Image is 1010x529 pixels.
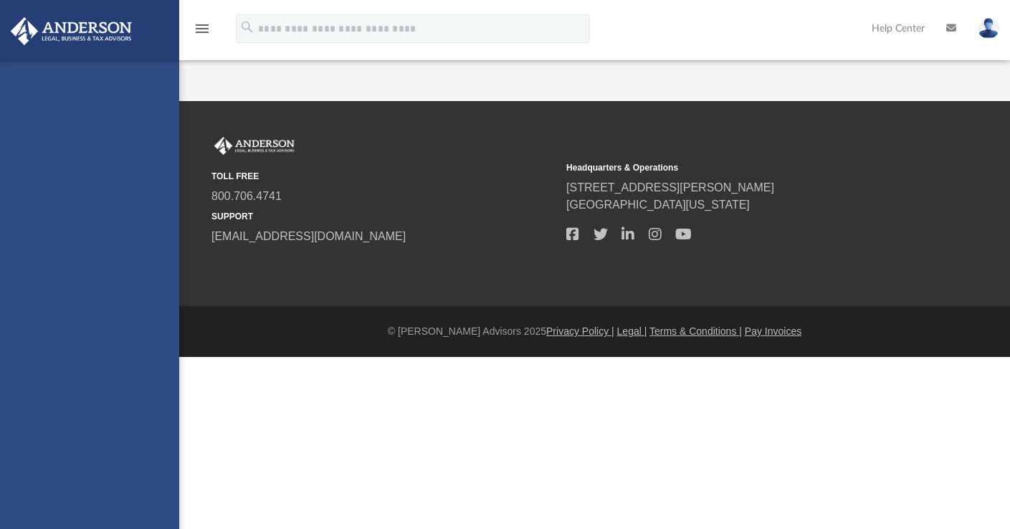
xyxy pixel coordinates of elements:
a: [STREET_ADDRESS][PERSON_NAME] [566,181,774,194]
a: [GEOGRAPHIC_DATA][US_STATE] [566,199,750,211]
a: Legal | [617,325,647,337]
a: menu [194,27,211,37]
a: Pay Invoices [745,325,801,337]
i: menu [194,20,211,37]
a: Privacy Policy | [546,325,614,337]
a: 800.706.4741 [211,190,282,202]
small: SUPPORT [211,210,556,223]
a: Terms & Conditions | [649,325,742,337]
img: Anderson Advisors Platinum Portal [211,137,297,156]
img: User Pic [978,18,999,39]
a: [EMAIL_ADDRESS][DOMAIN_NAME] [211,230,406,242]
small: TOLL FREE [211,170,556,183]
div: © [PERSON_NAME] Advisors 2025 [179,324,1010,339]
small: Headquarters & Operations [566,161,911,174]
i: search [239,19,255,35]
img: Anderson Advisors Platinum Portal [6,17,136,45]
